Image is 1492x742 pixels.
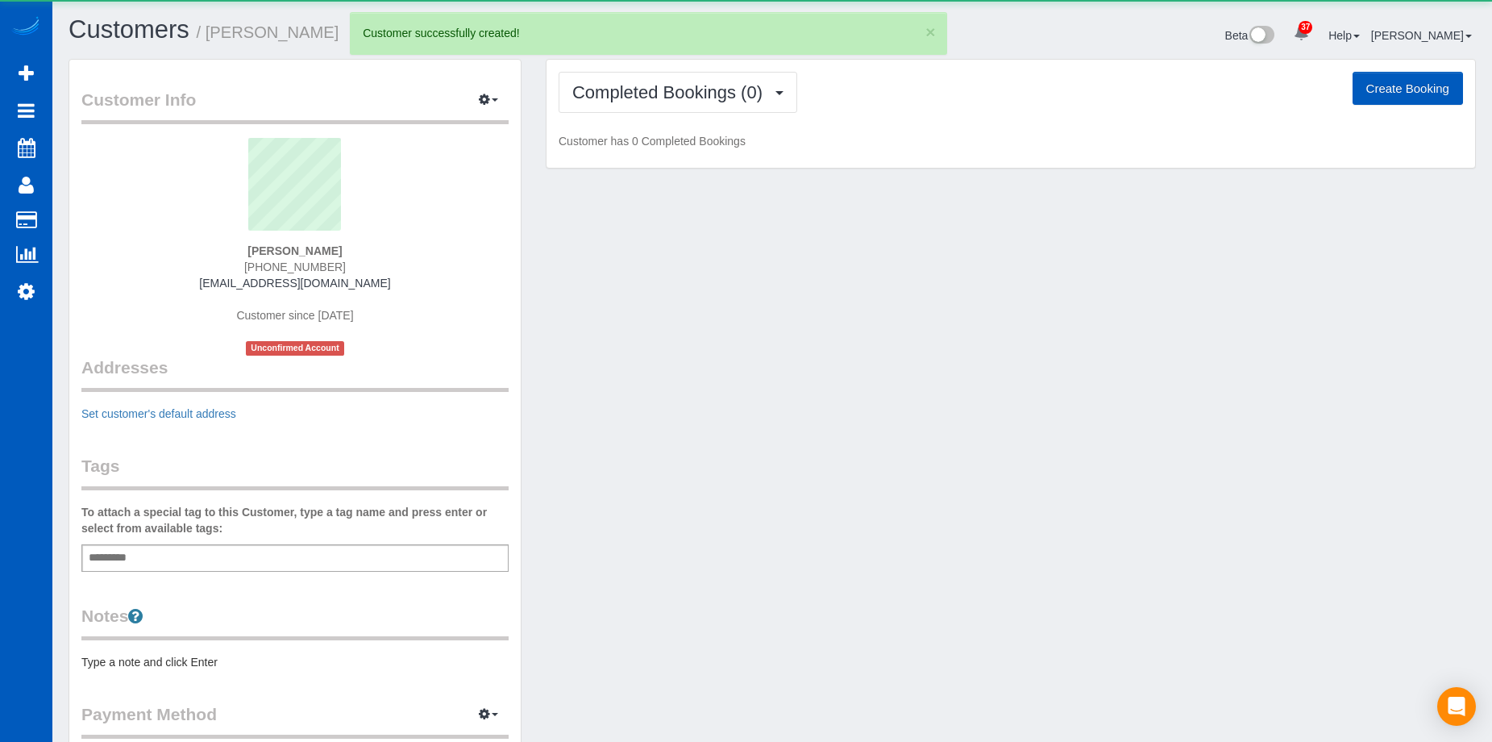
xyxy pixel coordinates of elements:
[10,16,42,39] img: Automaid Logo
[925,23,935,40] button: ×
[244,261,346,273] span: [PHONE_NUMBER]
[1371,29,1472,42] a: [PERSON_NAME]
[1286,16,1317,52] a: 37
[1353,72,1463,106] button: Create Booking
[1437,687,1476,726] div: Open Intercom Messenger
[247,244,342,257] strong: [PERSON_NAME]
[236,309,353,322] span: Customer since [DATE]
[572,82,771,102] span: Completed Bookings (0)
[246,341,344,355] span: Unconfirmed Account
[197,23,339,41] small: / [PERSON_NAME]
[1225,29,1275,42] a: Beta
[81,88,509,124] legend: Customer Info
[81,407,236,420] a: Set customer's default address
[559,133,1463,149] p: Customer has 0 Completed Bookings
[69,15,189,44] a: Customers
[81,454,509,490] legend: Tags
[81,604,509,640] legend: Notes
[559,72,797,113] button: Completed Bookings (0)
[363,25,933,41] div: Customer successfully created!
[81,702,509,739] legend: Payment Method
[81,504,509,536] label: To attach a special tag to this Customer, type a tag name and press enter or select from availabl...
[1248,26,1274,47] img: New interface
[81,654,509,670] pre: Type a note and click Enter
[1328,29,1360,42] a: Help
[1299,21,1312,34] span: 37
[199,277,390,290] a: [EMAIL_ADDRESS][DOMAIN_NAME]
